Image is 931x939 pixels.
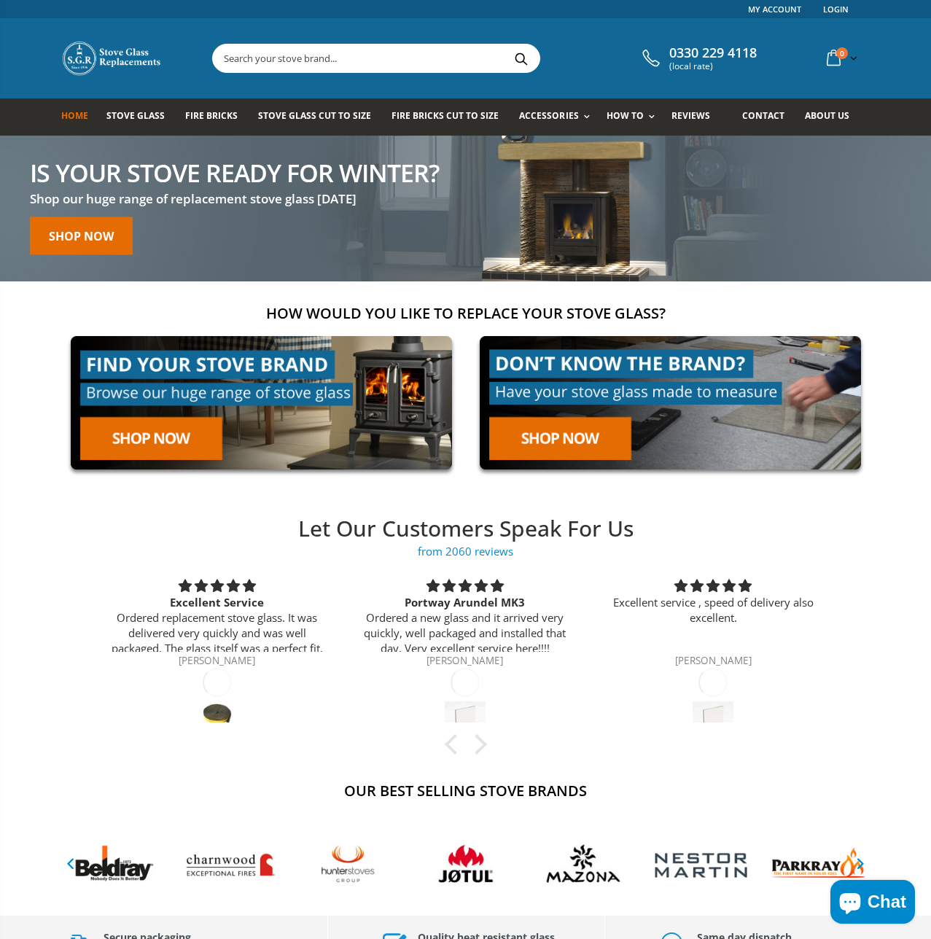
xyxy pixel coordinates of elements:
[111,610,324,671] p: Ordered replacement stove glass. It was delivered very quickly and was well packaged. The glass i...
[111,577,324,595] div: 5 stars
[821,44,860,72] a: 0
[61,781,870,800] h2: Our Best Selling Stove Brands
[197,701,238,742] img: Nestor Martin Harmony 23 sealing kit (Glass)
[519,98,596,136] a: Accessories
[93,514,838,544] h2: Let Our Customers Speak For Us
[185,98,249,136] a: Fire Bricks
[359,595,572,610] div: Portway Arundel MK3
[93,544,838,559] a: 4.89 stars from 2060 reviews
[106,98,176,136] a: Stove Glass
[61,109,88,122] span: Home
[392,109,499,122] span: Fire Bricks Cut To Size
[607,109,644,122] span: How To
[61,303,870,323] h2: How would you like to replace your stove glass?
[359,656,572,668] div: [PERSON_NAME]
[30,160,439,184] h2: Is your stove ready for winter?
[693,701,733,742] img: Dunsley Highlander 5 Stove Glass - 291mm x 240mm
[258,98,382,136] a: Stove Glass Cut To Size
[30,217,133,254] a: Shop now
[505,44,538,72] button: Search
[694,663,732,701] div: [DATE]
[669,45,757,61] span: 0330 229 4118
[470,327,870,479] img: made-to-measure-cta_2cd95ceb-d519-4648-b0cf-d2d338fdf11f.jpg
[106,109,165,122] span: Stove Glass
[805,98,860,136] a: About us
[61,98,99,136] a: Home
[742,98,795,136] a: Contact
[111,656,324,668] div: [PERSON_NAME]
[392,98,510,136] a: Fire Bricks Cut To Size
[826,880,919,927] inbox-online-store-chat: Shopify online store chat
[669,61,757,71] span: (local rate)
[185,109,238,122] span: Fire Bricks
[519,109,578,122] span: Accessories
[742,109,784,122] span: Contact
[93,544,838,559] span: from 2060 reviews
[258,109,371,122] span: Stove Glass Cut To Size
[61,327,461,479] img: find-your-brand-cta_9b334d5d-5c94-48ed-825f-d7972bbdebd0.jpg
[671,98,721,136] a: Reviews
[836,47,848,59] span: 0
[359,610,572,656] p: Ordered a new glass and it arrived very quickly, well packaged and installed that day. Very excel...
[607,595,819,626] p: Excellent service , speed of delivery also excellent.
[607,98,662,136] a: How To
[111,595,324,610] div: Excellent Service
[445,701,486,742] img: Portway Arundel Mk3 Stove Glass - 320mm x 317mm
[446,663,484,701] div: [DATE]
[671,109,710,122] span: Reviews
[198,663,236,701] div: [DATE]
[607,577,819,595] div: 5 stars
[30,190,439,207] h3: Shop our huge range of replacement stove glass [DATE]
[359,577,572,595] div: 5 stars
[805,109,849,122] span: About us
[607,656,819,668] div: [PERSON_NAME]
[61,40,163,77] img: Stove Glass Replacement
[213,44,703,72] input: Search your stove brand...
